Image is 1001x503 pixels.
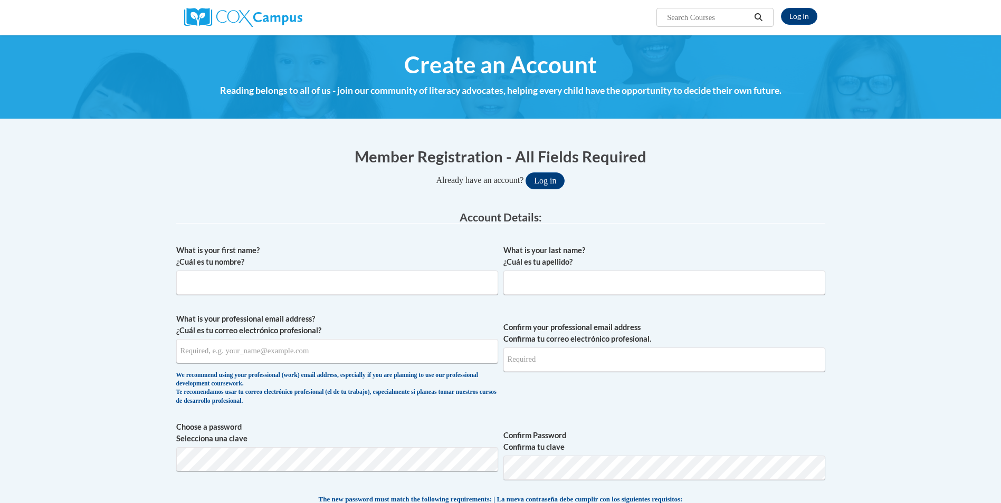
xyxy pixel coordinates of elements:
[404,51,597,79] span: Create an Account
[666,11,750,24] input: Search Courses
[184,8,302,27] img: Cox Campus
[460,210,542,224] span: Account Details:
[503,270,825,295] input: Metadata input
[436,176,524,185] span: Already have an account?
[176,84,825,98] h4: Reading belongs to all of us - join our community of literacy advocates, helping every child have...
[750,11,766,24] button: Search
[781,8,817,25] a: Log In
[176,339,498,363] input: Metadata input
[503,347,825,372] input: Required
[503,322,825,345] label: Confirm your professional email address Confirma tu correo electrónico profesional.
[176,371,498,406] div: We recommend using your professional (work) email address, especially if you are planning to use ...
[176,313,498,336] label: What is your professional email address? ¿Cuál es tu correo electrónico profesional?
[176,146,825,167] h1: Member Registration - All Fields Required
[503,245,825,268] label: What is your last name? ¿Cuál es tu apellido?
[176,245,498,268] label: What is your first name? ¿Cuál es tu nombre?
[503,430,825,453] label: Confirm Password Confirma tu clave
[526,172,565,189] button: Log in
[176,421,498,444] label: Choose a password Selecciona una clave
[176,270,498,295] input: Metadata input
